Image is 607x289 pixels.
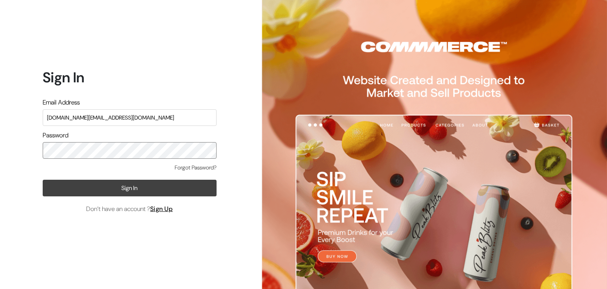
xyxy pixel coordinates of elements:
[43,98,80,107] label: Email Address
[175,164,217,172] a: Forgot Password?
[43,180,217,196] button: Sign In
[86,204,173,214] span: Don’t have an account ?
[43,131,68,140] label: Password
[150,205,173,213] a: Sign Up
[43,69,217,86] h1: Sign In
